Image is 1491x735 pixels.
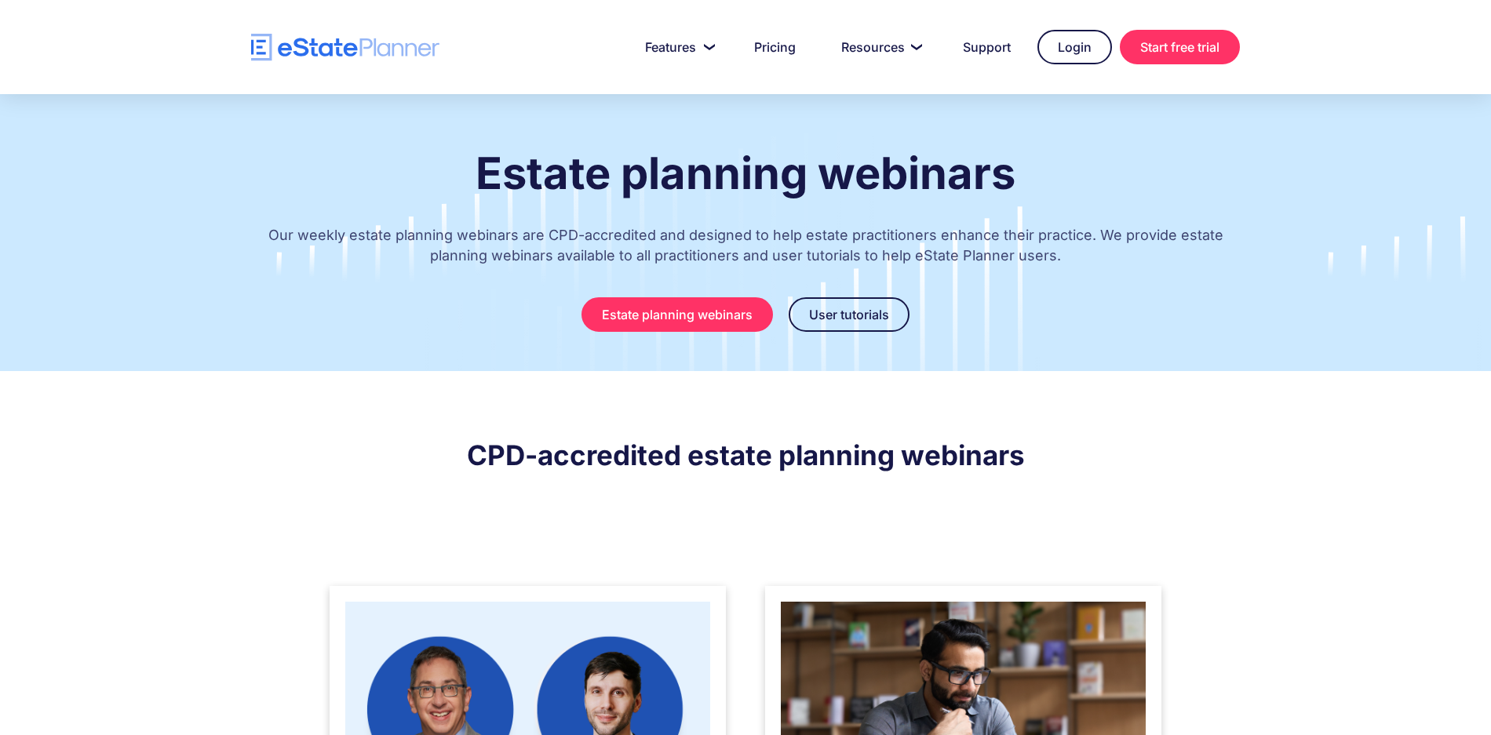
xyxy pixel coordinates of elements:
[251,34,439,61] a: home
[476,147,1015,200] strong: Estate planning webinars
[1120,30,1240,64] a: Start free trial
[944,31,1030,63] a: Support
[822,31,936,63] a: Resources
[735,31,815,63] a: Pricing
[1037,30,1112,64] a: Login
[789,297,910,332] a: User tutorials
[626,31,727,63] a: Features
[581,297,773,332] a: Estate planning webinars
[251,209,1240,289] p: Our weekly estate planning webinars are CPD-accredited and designed to help estate practitioners ...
